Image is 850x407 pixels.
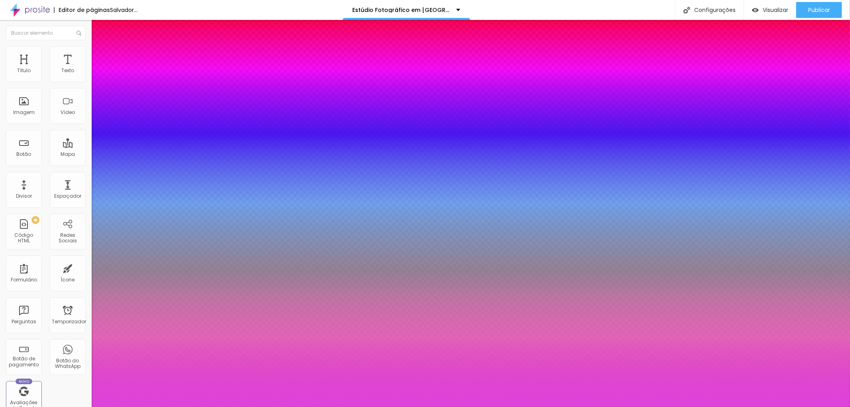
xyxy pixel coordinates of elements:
font: Imagem [13,109,35,116]
font: Botão do WhatsApp [55,357,80,370]
font: Botão de pagamento [9,355,39,368]
font: Novo [19,379,29,384]
img: Ícone [683,7,690,14]
font: Formulário [11,276,37,283]
font: Visualizar [763,6,788,14]
img: view-1.svg [752,7,759,14]
img: Ícone [77,31,81,35]
font: Configurações [694,6,736,14]
font: Redes Sociais [59,232,77,244]
font: Temporizador [52,318,86,325]
button: Visualizar [744,2,796,18]
font: Divisor [16,193,32,199]
font: Perguntas [12,318,36,325]
font: Publicar [808,6,830,14]
font: Editor de páginas [59,6,110,14]
input: Buscar elemento [6,26,86,40]
font: Botão [17,151,31,157]
font: Título [17,67,31,74]
font: Salvador... [110,6,137,14]
font: Estúdio Fotográfico em [GEOGRAPHIC_DATA] [353,6,486,14]
font: Mapa [61,151,75,157]
button: Publicar [796,2,842,18]
font: Vídeo [61,109,75,116]
font: Espaçador [54,193,81,199]
font: Texto [61,67,74,74]
font: Ícone [61,276,75,283]
font: Código HTML [15,232,33,244]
